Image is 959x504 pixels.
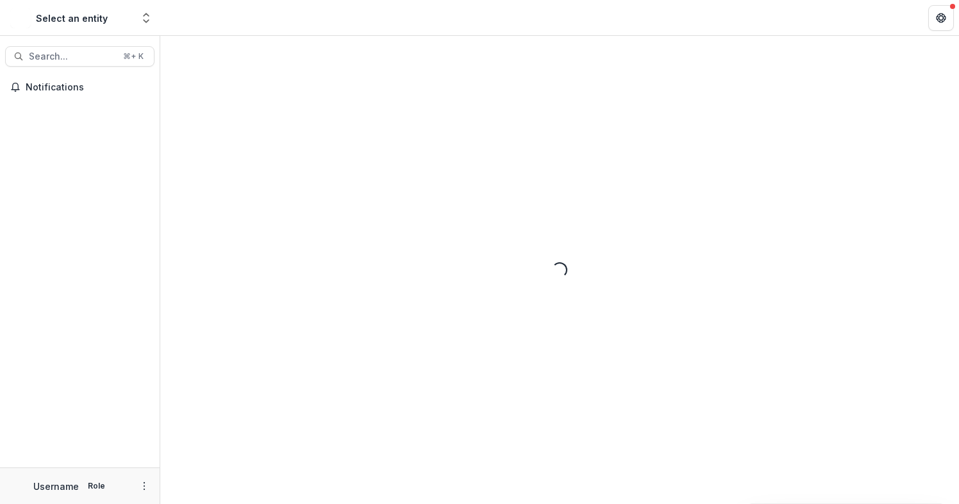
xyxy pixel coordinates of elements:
[5,77,154,97] button: Notifications
[928,5,954,31] button: Get Help
[33,480,79,493] p: Username
[121,49,146,63] div: ⌘ + K
[26,82,149,93] span: Notifications
[5,46,154,67] button: Search...
[29,51,115,62] span: Search...
[137,478,152,494] button: More
[137,5,155,31] button: Open entity switcher
[36,12,108,25] div: Select an entity
[84,480,109,492] p: Role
